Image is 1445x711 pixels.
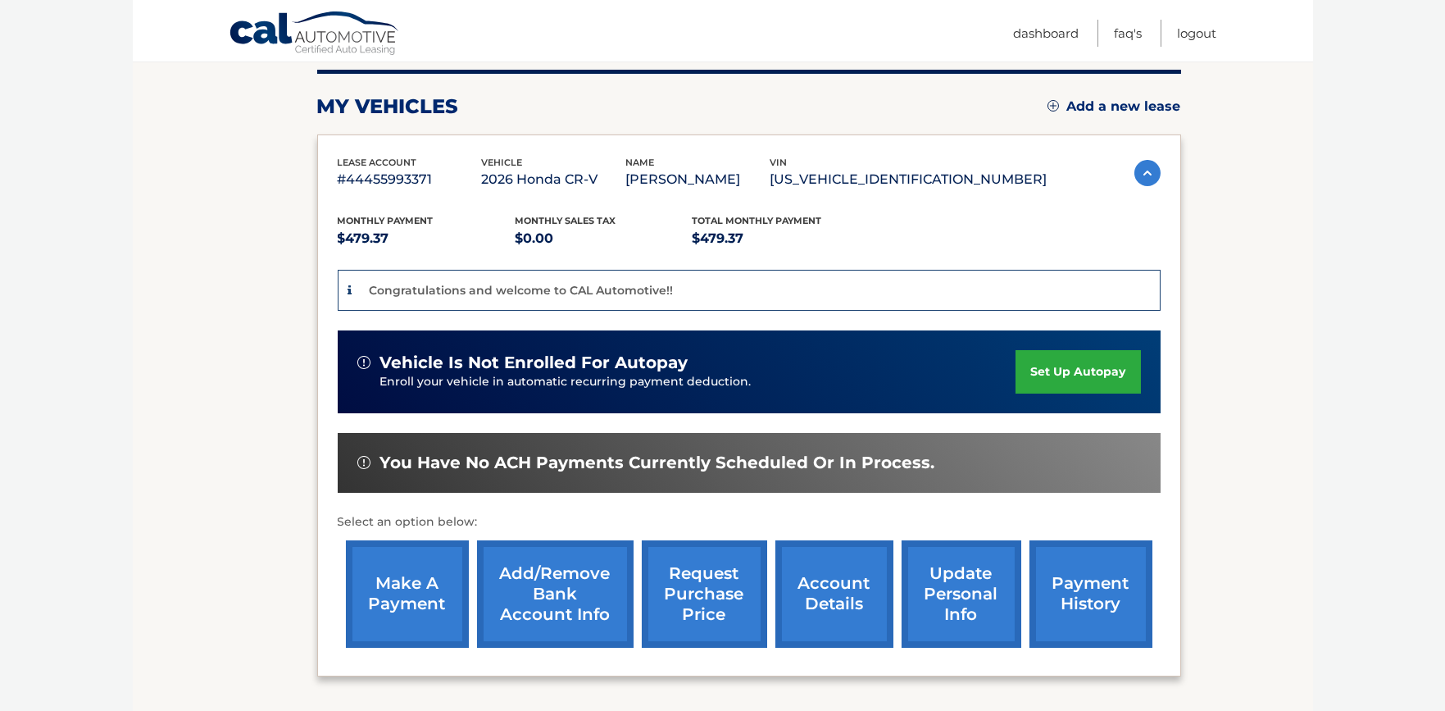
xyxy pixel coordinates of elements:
[380,353,688,373] span: vehicle is not enrolled for autopay
[642,540,767,648] a: request purchase price
[477,540,634,648] a: Add/Remove bank account info
[338,227,516,250] p: $479.37
[1047,100,1059,112] img: add.svg
[770,168,1047,191] p: [US_VEHICLE_IDENTIFICATION_NUMBER]
[515,227,693,250] p: $0.00
[338,168,482,191] p: #44455993371
[693,215,822,226] span: Total Monthly Payment
[1014,20,1079,47] a: Dashboard
[357,356,370,369] img: alert-white.svg
[1134,160,1161,186] img: accordion-active.svg
[626,168,770,191] p: [PERSON_NAME]
[693,227,870,250] p: $479.37
[346,540,469,648] a: make a payment
[229,11,401,58] a: Cal Automotive
[370,283,674,298] p: Congratulations and welcome to CAL Automotive!!
[482,168,626,191] p: 2026 Honda CR-V
[317,94,459,119] h2: my vehicles
[902,540,1021,648] a: update personal info
[1115,20,1143,47] a: FAQ's
[338,513,1161,532] p: Select an option below:
[515,215,616,226] span: Monthly sales Tax
[357,456,370,469] img: alert-white.svg
[626,157,655,168] span: name
[482,157,523,168] span: vehicle
[380,453,935,473] span: You have no ACH payments currently scheduled or in process.
[1178,20,1217,47] a: Logout
[1016,350,1140,394] a: set up autopay
[1029,540,1152,648] a: payment history
[775,540,893,648] a: account details
[770,157,788,168] span: vin
[338,215,434,226] span: Monthly Payment
[338,157,417,168] span: lease account
[1047,98,1181,115] a: Add a new lease
[380,373,1016,391] p: Enroll your vehicle in automatic recurring payment deduction.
